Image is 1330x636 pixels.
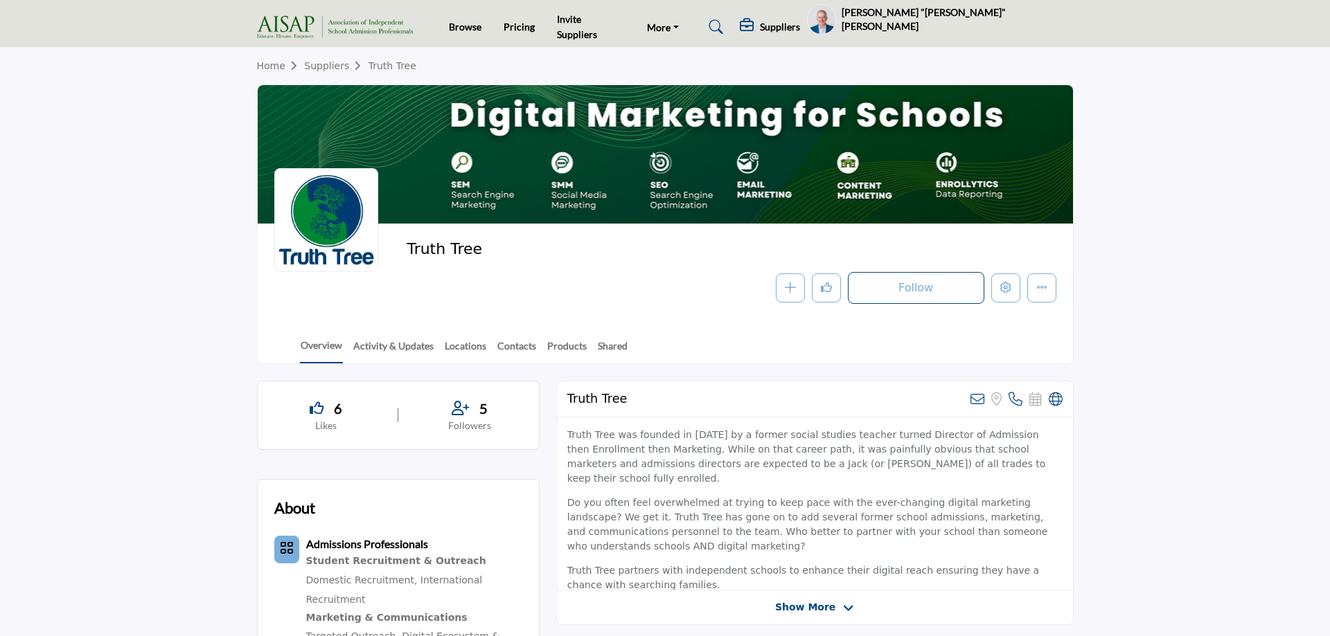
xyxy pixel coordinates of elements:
button: Like [812,273,841,302]
button: More details [1027,273,1056,302]
h2: About [274,496,315,519]
p: Do you often feel overwhelmed at trying to keep pace with the ever-changing digital marketing lan... [567,496,1063,554]
a: Shared [597,338,628,363]
img: site Logo [257,16,420,39]
p: Truth Tree was founded in [DATE] by a former social studies teacher turned Director of Admission ... [567,428,1063,486]
a: Products [547,338,587,363]
div: Cutting-edge software solutions designed to streamline educational processes and enhance learning. [306,609,522,627]
a: Domestic Recruitment, [306,574,418,585]
a: Truth Tree [369,60,416,71]
b: Admissions Professionals [306,537,428,550]
a: International Recruitment [306,574,483,605]
p: Truth Tree partners with independent schools to enhance their digital reach ensuring they have a ... [567,563,1063,592]
button: Show hide supplier dropdown [807,4,837,35]
a: Browse [449,21,481,33]
a: Contacts [497,338,537,363]
p: Likes [274,419,379,433]
a: Pricing [504,21,535,33]
span: 6 [334,398,342,419]
h5: [PERSON_NAME] "[PERSON_NAME]" [PERSON_NAME] [842,6,1073,33]
p: Followers [418,419,522,433]
a: Locations [444,338,487,363]
a: Admissions Professionals [306,539,428,550]
a: Home [257,60,305,71]
span: 5 [479,398,488,419]
a: Marketing & Communications [306,609,522,627]
a: Activity & Updates [353,338,434,363]
div: Suppliers [740,19,800,35]
a: Overview [300,338,343,363]
button: Category Icon [274,536,299,563]
button: Follow [848,272,984,304]
a: Suppliers [304,60,368,71]
h2: Truth Tree [407,240,788,258]
a: Invite Suppliers [557,13,597,40]
div: Expert financial management and support tailored to the specific needs of educational institutions. [306,552,522,570]
a: Student Recruitment & Outreach [306,552,522,570]
a: More [637,17,689,37]
h2: Truth Tree [567,392,627,406]
span: Show More [775,600,835,615]
button: Edit company [991,273,1020,302]
h5: Suppliers [760,21,800,33]
a: Search [695,16,732,38]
